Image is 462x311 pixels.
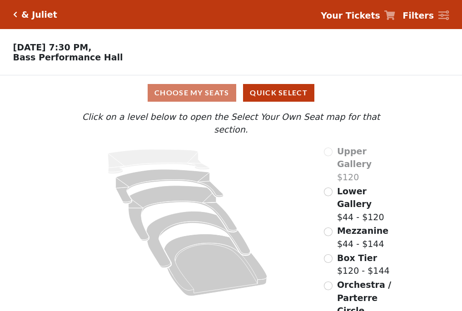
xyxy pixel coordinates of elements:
span: Box Tier [337,253,377,263]
a: Filters [402,9,449,22]
path: Orchestra / Parterre Circle - Seats Available: 37 [164,234,268,296]
button: Quick Select [243,84,314,102]
label: $44 - $144 [337,224,388,250]
p: Click on a level below to open the Select Your Own Seat map for that section. [64,110,397,136]
label: $120 - $144 [337,252,390,277]
a: Click here to go back to filters [13,11,17,18]
span: Lower Gallery [337,186,372,209]
strong: Your Tickets [321,10,380,20]
label: $44 - $120 [337,185,398,224]
path: Lower Gallery - Seats Available: 165 [116,169,224,203]
label: $120 [337,145,398,184]
strong: Filters [402,10,434,20]
path: Upper Gallery - Seats Available: 0 [108,149,210,174]
h5: & Juliet [21,10,57,20]
span: Upper Gallery [337,146,372,169]
span: Mezzanine [337,226,388,236]
a: Your Tickets [321,9,395,22]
